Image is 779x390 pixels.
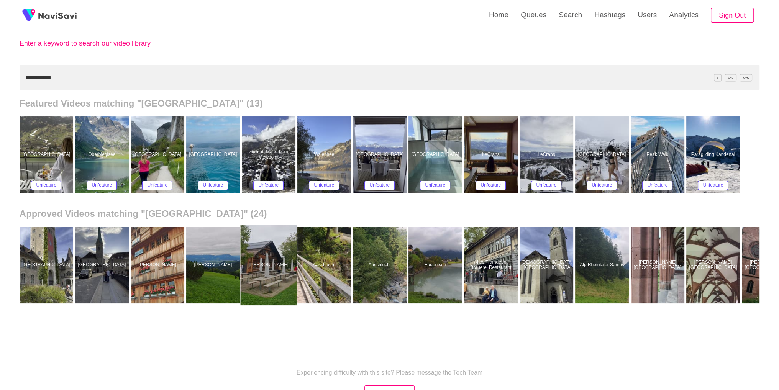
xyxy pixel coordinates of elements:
[309,181,339,190] button: Unfeature
[740,74,752,81] span: C^K
[575,116,631,193] a: [GEOGRAPHIC_DATA]Boutique Hotel GlacierUnfeature
[464,227,520,303] a: Altes Tramdepot Brauerei RestaurantAltes Tramdepot Brauerei Restaurant
[408,227,464,303] a: EugeniseeEugenisee
[642,181,672,190] button: Unfeature
[20,98,759,109] h2: Featured Videos matching "[GEOGRAPHIC_DATA]" (13)
[575,227,631,303] a: Alp Rheintaler SämtisAlp Rheintaler Sämtis
[31,181,61,190] button: Unfeature
[631,227,686,303] a: [PERSON_NAME] [GEOGRAPHIC_DATA]Basler Münster
[38,11,77,19] img: fireSpot
[714,74,722,81] span: /
[297,369,483,376] p: Experiencing difficulty with this site? Please message the Tech Team
[87,181,117,190] button: Unfeature
[242,227,297,303] a: [PERSON_NAME]Hoher Hirschberg
[131,227,186,303] a: [PERSON_NAME]Hoher Hirschberg
[520,116,575,193] a: LeCransLeCransUnfeature
[253,181,284,190] button: Unfeature
[20,208,759,219] h2: Approved Videos matching "[GEOGRAPHIC_DATA]" (24)
[698,181,728,190] button: Unfeature
[725,74,737,81] span: C^J
[464,116,520,193] a: LeCransLeCransUnfeature
[297,116,353,193] a: WalenseeWalenseeUnfeature
[353,116,408,193] a: [GEOGRAPHIC_DATA]Villars PalaceUnfeature
[75,227,131,303] a: [GEOGRAPHIC_DATA]Münsterbrücke
[142,181,172,190] button: Unfeature
[686,116,742,193] a: Paragliding KandertalParagliding KandertalUnfeature
[531,181,561,190] button: Unfeature
[297,227,353,303] a: AaschluchtAaschlucht
[242,116,297,193] a: Zermatt Matterhorn ViewpointZermatt Matterhorn ViewpointUnfeature
[131,116,186,193] a: [GEOGRAPHIC_DATA]Lauterbrunnen ValleyUnfeature
[711,8,754,23] button: Sign Out
[20,227,75,303] a: [GEOGRAPHIC_DATA]Landesmuseum Zürich
[631,116,686,193] a: Peak WalkPeak WalkUnfeature
[364,181,395,190] button: Unfeature
[686,227,742,303] a: [PERSON_NAME] [GEOGRAPHIC_DATA]Basler Münster
[19,6,38,25] img: fireSpot
[186,116,242,193] a: [GEOGRAPHIC_DATA]Bürgenstock ResortUnfeature
[408,116,464,193] a: [GEOGRAPHIC_DATA]Villars PalaceUnfeature
[353,227,408,303] a: AaschluchtAaschlucht
[420,181,450,190] button: Unfeature
[587,181,617,190] button: Unfeature
[186,227,242,303] a: [PERSON_NAME]Hoher Hirschberg
[476,181,506,190] button: Unfeature
[20,116,75,193] a: [GEOGRAPHIC_DATA]Hotel Belvedere GrindelwaldUnfeature
[520,227,575,303] a: [DEMOGRAPHIC_DATA] [GEOGRAPHIC_DATA]Kirche Fraumünster
[75,116,131,193] a: OberblegiseeOberblegiseeUnfeature
[20,39,188,48] p: Enter a keyword to search our video library
[198,181,228,190] button: Unfeature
